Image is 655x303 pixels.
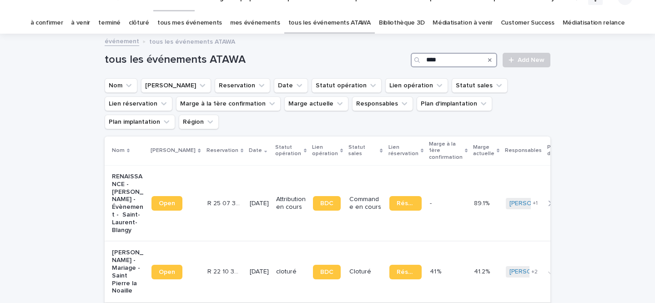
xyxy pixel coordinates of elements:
[288,12,371,34] a: tous les événements ATAWA
[249,146,262,156] p: Date
[385,78,448,93] button: Lien opération
[509,268,559,276] a: [PERSON_NAME]
[429,139,463,162] p: Marge à la 1ère confirmation
[215,78,270,93] button: Reservation
[275,142,302,159] p: Statut opération
[250,200,269,207] p: [DATE]
[312,78,382,93] button: Statut opération
[501,12,554,34] a: Customer Success
[505,146,542,156] p: Responsables
[397,200,414,207] span: Réservation
[411,53,497,67] input: Search
[509,200,559,207] a: [PERSON_NAME]
[129,12,149,34] a: clôturé
[105,115,175,129] button: Plan implantation
[71,12,90,34] a: à venir
[141,78,211,93] button: Lien Stacker
[179,115,219,129] button: Région
[389,265,422,279] a: Réservation
[151,196,182,211] a: Open
[349,196,382,211] p: Commande en cours
[276,268,306,276] p: cloturé
[207,146,238,156] p: Reservation
[284,96,348,111] button: Marge actuelle
[250,268,269,276] p: [DATE]
[105,96,172,111] button: Lien réservation
[312,142,338,159] p: Lien opération
[320,200,333,207] span: BDC
[313,265,341,279] a: BDC
[151,265,182,279] a: Open
[452,78,508,93] button: Statut sales
[105,35,139,46] a: événement
[388,142,418,159] p: Lien réservation
[207,198,242,207] p: R 25 07 3179
[473,142,494,159] p: Marge actuelle
[379,12,424,34] a: Bibliothèque 3D
[349,268,382,276] p: Cloturé
[348,142,378,159] p: Statut sales
[430,266,443,276] p: 41 %
[159,200,175,207] span: Open
[98,12,121,34] a: terminé
[112,146,125,156] p: Nom
[474,198,491,207] p: 89.1%
[518,57,544,63] span: Add New
[430,198,433,207] p: -
[157,12,222,34] a: tous mes événements
[389,196,422,211] a: Réservation
[352,96,413,111] button: Responsables
[151,146,196,156] p: [PERSON_NAME]
[503,53,550,67] a: Add New
[30,12,63,34] a: à confirmer
[397,269,414,275] span: Réservation
[207,266,242,276] p: R 22 10 3716
[563,12,625,34] a: Médiatisation relance
[533,201,538,206] span: + 1
[276,196,306,211] p: Attribution en cours
[112,173,144,234] p: RENAISSANCE - [PERSON_NAME] - Évènement - Saint-Laurent-Blangy
[320,269,333,275] span: BDC
[230,12,280,34] a: mes événements
[433,12,493,34] a: Médiatisation à venir
[313,196,341,211] a: BDC
[474,266,492,276] p: 41.2%
[105,53,407,66] h1: tous les événements ATAWA
[159,269,175,275] span: Open
[547,142,585,159] p: Plan d'implantation
[105,78,137,93] button: Nom
[176,96,281,111] button: Marge à la 1ère confirmation
[149,36,235,46] p: tous les événements ATAWA
[112,249,144,295] p: [PERSON_NAME] - Mariage - Saint Pierre la Noaille
[274,78,308,93] button: Date
[417,96,492,111] button: Plan d'implantation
